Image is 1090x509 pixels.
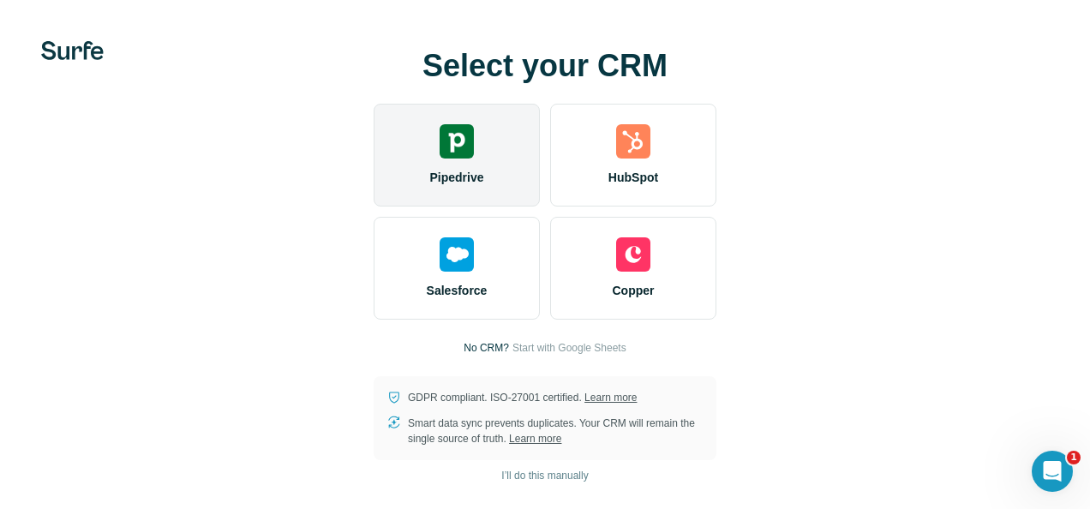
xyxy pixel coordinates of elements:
span: Copper [613,282,655,299]
iframe: Intercom live chat [1032,451,1073,492]
img: Surfe's logo [41,41,104,60]
img: pipedrive's logo [440,124,474,159]
p: No CRM? [464,340,509,356]
span: 1 [1067,451,1081,464]
img: hubspot's logo [616,124,650,159]
p: GDPR compliant. ISO-27001 certified. [408,390,637,405]
span: Pipedrive [429,169,483,186]
span: HubSpot [608,169,658,186]
button: Start with Google Sheets [512,340,626,356]
span: I’ll do this manually [501,468,588,483]
p: Smart data sync prevents duplicates. Your CRM will remain the single source of truth. [408,416,703,446]
button: I’ll do this manually [489,463,600,488]
img: salesforce's logo [440,237,474,272]
h1: Select your CRM [374,49,716,83]
span: Salesforce [427,282,488,299]
img: copper's logo [616,237,650,272]
a: Learn more [509,433,561,445]
a: Learn more [584,392,637,404]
